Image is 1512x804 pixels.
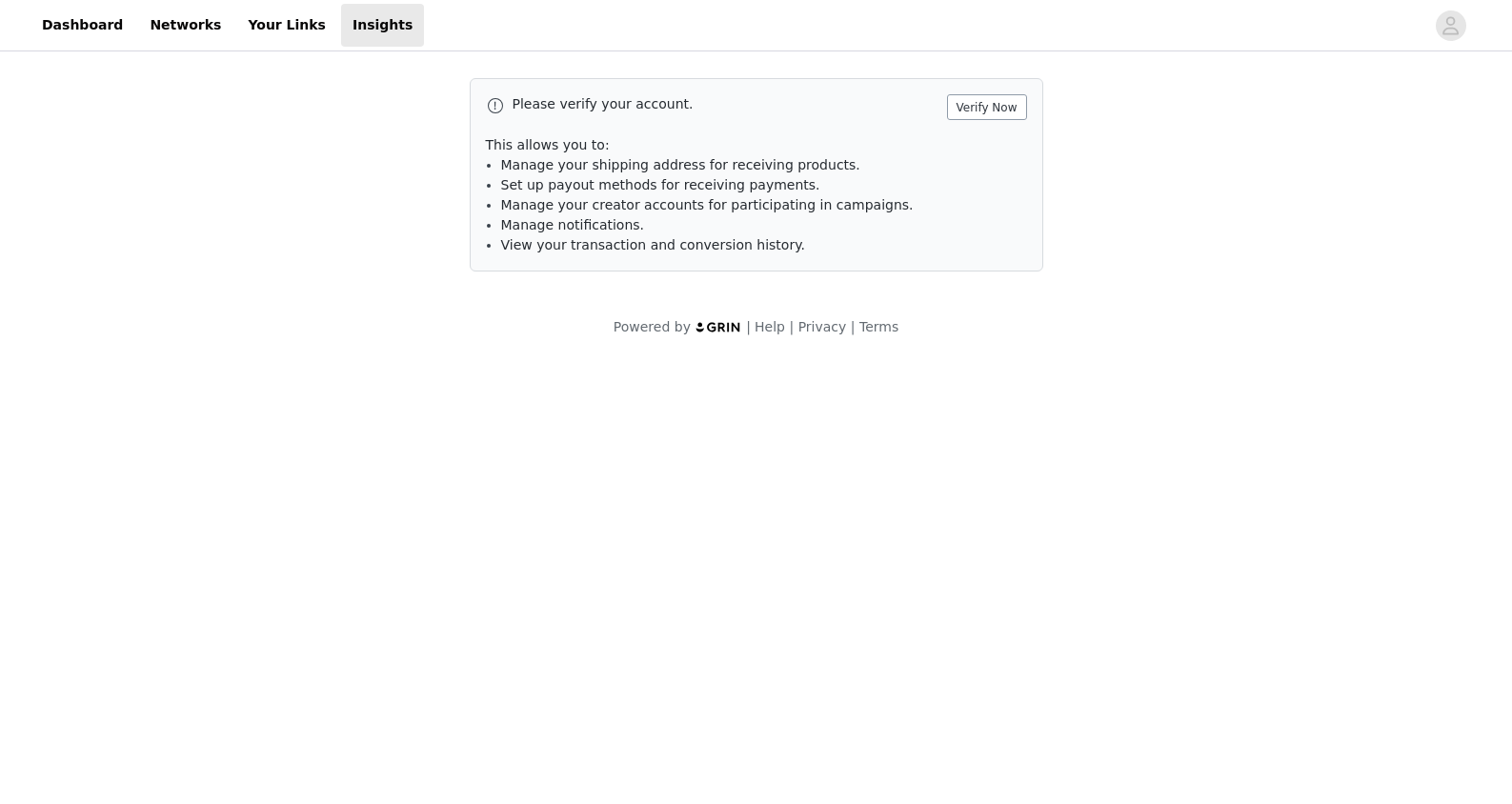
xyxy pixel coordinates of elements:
[695,321,742,333] img: logo
[746,319,751,334] span: |
[1441,10,1460,41] div: avatar
[859,319,898,334] a: Terms
[501,237,805,252] span: View your transaction and conversion history.
[501,197,914,212] span: Manage your creator accounts for participating in campaigns.
[798,319,847,334] a: Privacy
[947,94,1027,120] button: Verify Now
[138,4,232,47] a: Networks
[30,4,134,47] a: Dashboard
[236,4,337,47] a: Your Links
[501,177,820,192] span: Set up payout methods for receiving payments.
[614,319,691,334] span: Powered by
[486,135,1027,155] p: This allows you to:
[513,94,939,114] p: Please verify your account.
[851,319,856,334] span: |
[755,319,785,334] a: Help
[789,319,794,334] span: |
[501,217,645,232] span: Manage notifications.
[501,157,860,172] span: Manage your shipping address for receiving products.
[341,4,424,47] a: Insights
